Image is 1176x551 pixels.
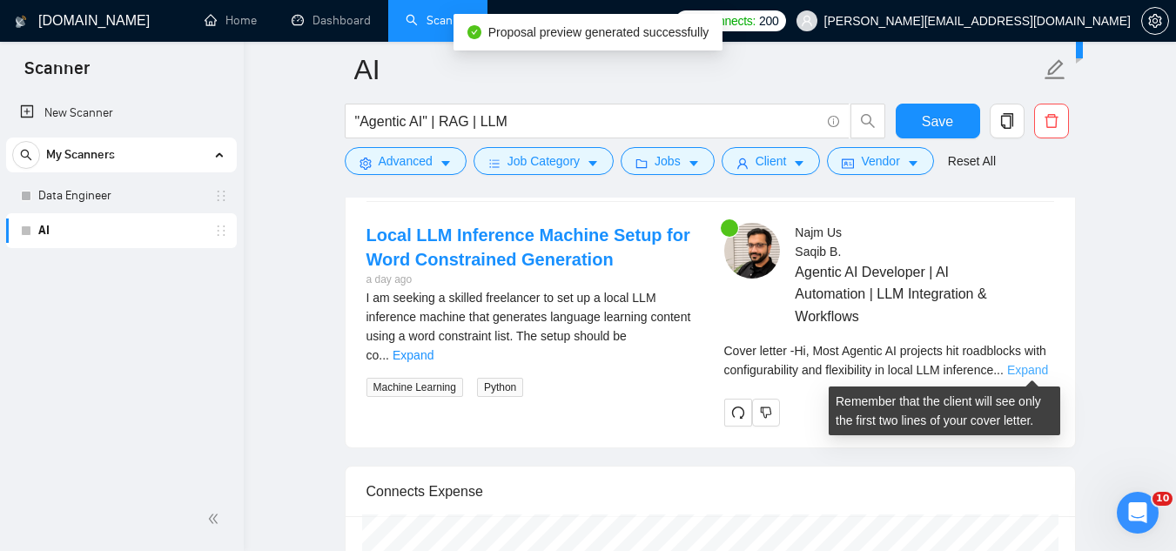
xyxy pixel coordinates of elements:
button: search [12,141,40,169]
span: Job Category [507,151,580,171]
span: ... [379,348,389,362]
button: dislike [752,399,780,427]
button: userClientcaret-down [722,147,821,175]
span: redo [725,406,751,420]
span: My Scanners [46,138,115,172]
button: delete [1034,104,1069,138]
button: Save [896,104,980,138]
span: Proposal preview generated successfully [488,25,709,39]
span: caret-down [688,157,700,170]
li: My Scanners [6,138,237,248]
a: New Scanner [20,96,223,131]
a: Expand [1007,363,1048,377]
input: Scanner name... [354,48,1040,91]
button: folderJobscaret-down [621,147,715,175]
a: dashboardDashboard [292,13,371,28]
span: info-circle [828,116,839,127]
span: bars [488,157,501,170]
span: idcard [842,157,854,170]
span: 200 [759,11,778,30]
button: idcardVendorcaret-down [827,147,933,175]
button: copy [990,104,1025,138]
span: ... [993,363,1004,377]
span: caret-down [793,157,805,170]
span: Agentic AI Developer | AI Automation | LLM Integration & Workflows [795,261,1002,326]
span: Connects: [703,11,756,30]
span: Najm Us Saqib B . [795,225,842,259]
a: Data Engineer [38,178,204,213]
span: New [1051,42,1075,56]
span: double-left [207,510,225,527]
span: caret-down [587,157,599,170]
a: searchScanner [406,13,470,28]
iframe: Intercom live chat [1117,492,1159,534]
span: search [851,113,884,129]
span: copy [991,113,1024,129]
li: New Scanner [6,96,237,131]
span: user [736,157,749,170]
div: Remember that the client will see only the first two lines of your cover letter. [829,386,1060,435]
span: Jobs [655,151,681,171]
button: redo [724,399,752,427]
a: Local LLM Inference Machine Setup for Word Constrained Generation [366,225,690,269]
div: Remember that the client will see only the first two lines of your cover letter. [724,341,1054,380]
a: AI [38,213,204,248]
span: caret-down [440,157,452,170]
span: dislike [760,406,772,420]
span: holder [214,224,228,238]
span: caret-down [907,157,919,170]
span: Client [756,151,787,171]
a: Expand [393,348,433,362]
span: folder [635,157,648,170]
span: Advanced [379,151,433,171]
a: setting [1141,14,1169,28]
span: search [13,149,39,161]
span: Save [922,111,953,132]
span: 10 [1152,492,1173,506]
span: Scanner [10,56,104,92]
div: Connects Expense [366,467,1054,516]
button: barsJob Categorycaret-down [474,147,614,175]
img: logo [15,8,27,36]
span: Python [477,378,523,397]
span: Machine Learning [366,378,463,397]
span: holder [214,189,228,203]
a: homeHome [205,13,257,28]
span: setting [360,157,372,170]
div: I am seeking a skilled freelancer to set up a local LLM inference machine that generates language... [366,288,696,365]
img: c19e6-_bc3xNwVluLMsdjPy4l5qTYCOxWmfEJfM7mnyL_RRk_TcluSezt4kHBGFBai [724,223,780,279]
a: Reset All [948,151,996,171]
span: I am seeking a skilled freelancer to set up a local LLM inference machine that generates language... [366,291,691,362]
input: Search Freelance Jobs... [355,111,820,132]
span: Vendor [861,151,899,171]
div: a day ago [366,272,696,288]
button: setting [1141,7,1169,35]
span: check-circle [467,25,481,39]
span: Cover letter - Hi, Most Agentic AI projects hit roadblocks with configurability and flexibility i... [724,344,1046,377]
button: search [850,104,885,138]
span: user [801,15,813,27]
button: settingAdvancedcaret-down [345,147,467,175]
span: edit [1044,58,1066,81]
span: setting [1142,14,1168,28]
span: delete [1035,113,1068,129]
